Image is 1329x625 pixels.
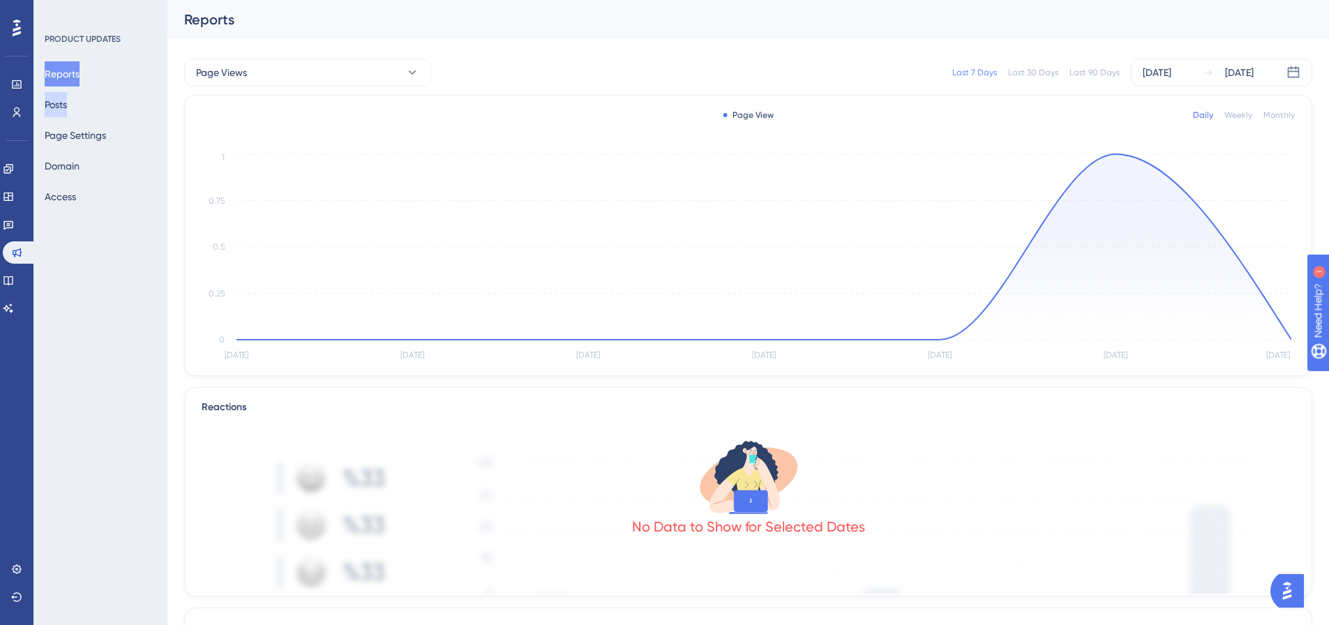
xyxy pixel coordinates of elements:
div: 1 [97,7,101,18]
div: Last 90 Days [1069,67,1120,78]
div: Reactions [202,399,1295,416]
span: Page Views [196,64,247,81]
button: Posts [45,92,67,117]
iframe: UserGuiding AI Assistant Launcher [1270,570,1312,612]
div: Last 30 Days [1008,67,1058,78]
div: PRODUCT UPDATES [45,33,121,45]
tspan: 0.25 [209,289,225,299]
tspan: 0.75 [209,196,225,206]
tspan: 0.5 [213,242,225,252]
div: Last 7 Days [952,67,997,78]
div: [DATE] [1225,64,1254,81]
button: Page Settings [45,123,106,148]
tspan: [DATE] [752,350,776,360]
button: Domain [45,153,80,179]
div: No Data to Show for Selected Dates [632,517,865,536]
div: Monthly [1263,110,1295,121]
button: Reports [45,61,80,86]
button: Page Views [184,59,431,86]
tspan: 0 [219,335,225,345]
div: Daily [1193,110,1213,121]
div: [DATE] [1143,64,1171,81]
span: Need Help? [33,3,87,20]
tspan: [DATE] [400,350,424,360]
tspan: [DATE] [928,350,952,360]
tspan: [DATE] [576,350,600,360]
tspan: [DATE] [1104,350,1127,360]
tspan: [DATE] [1266,350,1290,360]
div: Reports [184,10,1277,29]
button: Access [45,184,76,209]
tspan: [DATE] [225,350,248,360]
div: Page View [723,110,774,121]
tspan: 1 [222,153,225,163]
div: Weekly [1224,110,1252,121]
